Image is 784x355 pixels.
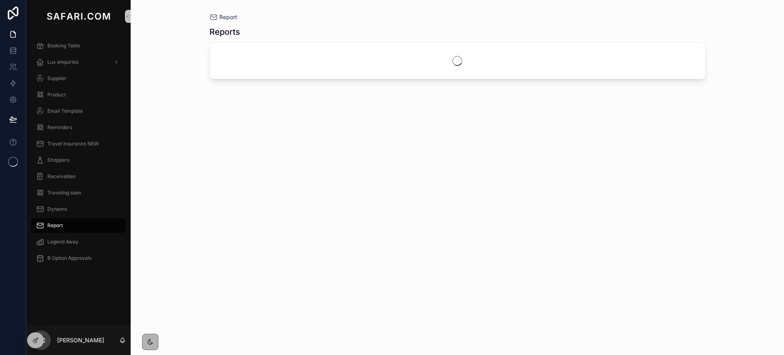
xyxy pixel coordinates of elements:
a: Travel Insurance NEW [31,136,126,151]
a: Lux enquiries [31,55,126,69]
span: Email Template [47,108,83,114]
a: Report [209,13,237,21]
h1: Reports [209,26,240,38]
span: Legend Away [47,239,78,245]
a: Reminders [31,120,126,135]
span: Product [47,92,66,98]
a: Legend Away [31,234,126,249]
span: Report [219,13,237,21]
span: Lux enquiries [47,59,78,65]
span: Booking Table [47,42,80,49]
p: [PERSON_NAME] [57,336,104,344]
a: Report [31,218,126,233]
span: Traveling soon [47,190,81,196]
a: Receivables [31,169,126,184]
a: Shoppers [31,153,126,167]
a: Booking Table [31,38,126,53]
span: Supplier [47,75,67,82]
span: Dynamo [47,206,67,212]
span: Reminders [47,124,72,131]
span: Travel Insurance NEW [47,141,99,147]
span: B Option Approvals [47,255,91,261]
a: Email Template [31,104,126,118]
span: Receivables [47,173,76,180]
a: Product [31,87,126,102]
img: App logo [45,10,112,23]
div: scrollable content [26,33,131,276]
span: Shoppers [47,157,69,163]
span: Report [47,222,63,229]
a: Dynamo [31,202,126,217]
a: Traveling soon [31,185,126,200]
a: B Option Approvals [31,251,126,266]
a: Supplier [31,71,126,86]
